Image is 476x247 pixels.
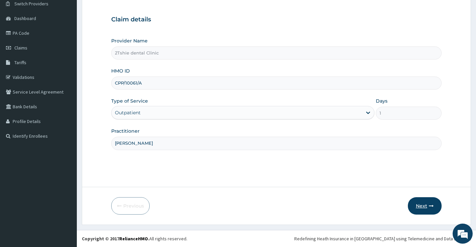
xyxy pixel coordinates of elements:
[110,3,126,19] div: Minimize live chat window
[111,137,442,150] input: Enter Name
[82,236,149,242] strong: Copyright © 2017 .
[77,230,476,247] footer: All rights reserved.
[115,109,141,116] div: Outpatient
[119,236,148,242] a: RelianceHMO
[111,98,148,104] label: Type of Service
[111,128,140,134] label: Practitioner
[14,1,48,7] span: Switch Providers
[111,68,130,74] label: HMO ID
[111,197,150,215] button: Previous
[3,171,127,194] textarea: Type your message and hit 'Enter'
[35,37,112,46] div: Chat with us now
[39,78,92,146] span: We're online!
[14,45,27,51] span: Claims
[408,197,442,215] button: Next
[376,98,387,104] label: Days
[14,15,36,21] span: Dashboard
[111,77,442,90] input: Enter HMO ID
[111,16,442,23] h3: Claim details
[14,59,26,66] span: Tariffs
[294,235,471,242] div: Redefining Heath Insurance in [GEOGRAPHIC_DATA] using Telemedicine and Data Science!
[12,33,27,50] img: d_794563401_company_1708531726252_794563401
[111,37,148,44] label: Provider Name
